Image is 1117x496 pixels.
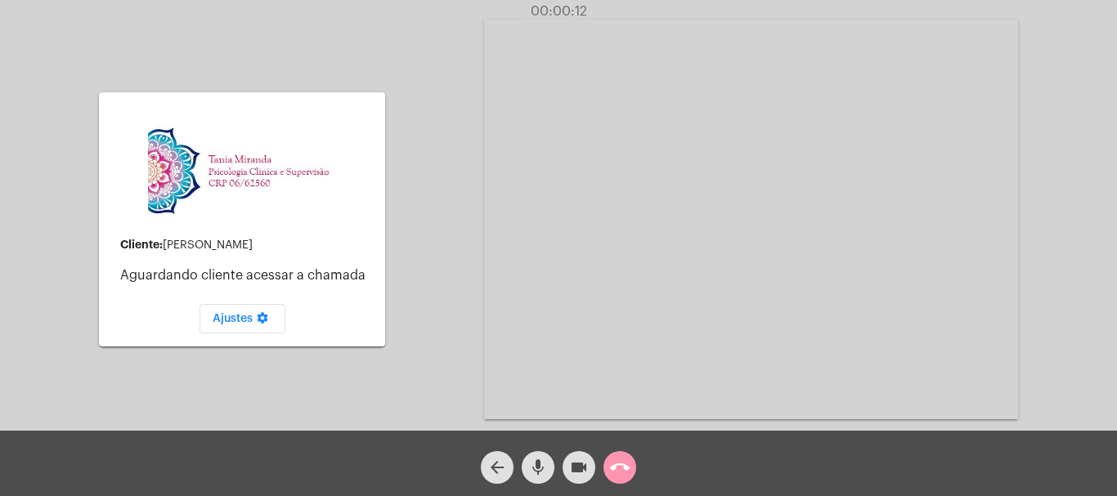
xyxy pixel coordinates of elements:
[120,268,372,283] p: Aguardando cliente acessar a chamada
[148,123,336,219] img: 82f91219-cc54-a9e9-c892-318f5ec67ab1.jpg
[569,458,589,477] mat-icon: videocam
[200,304,285,333] button: Ajustes
[253,311,272,331] mat-icon: settings
[120,239,372,252] div: [PERSON_NAME]
[120,239,163,250] strong: Cliente:
[531,5,587,18] span: 00:00:12
[487,458,507,477] mat-icon: arrow_back
[610,458,630,477] mat-icon: call_end
[213,313,272,324] span: Ajustes
[528,458,548,477] mat-icon: mic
